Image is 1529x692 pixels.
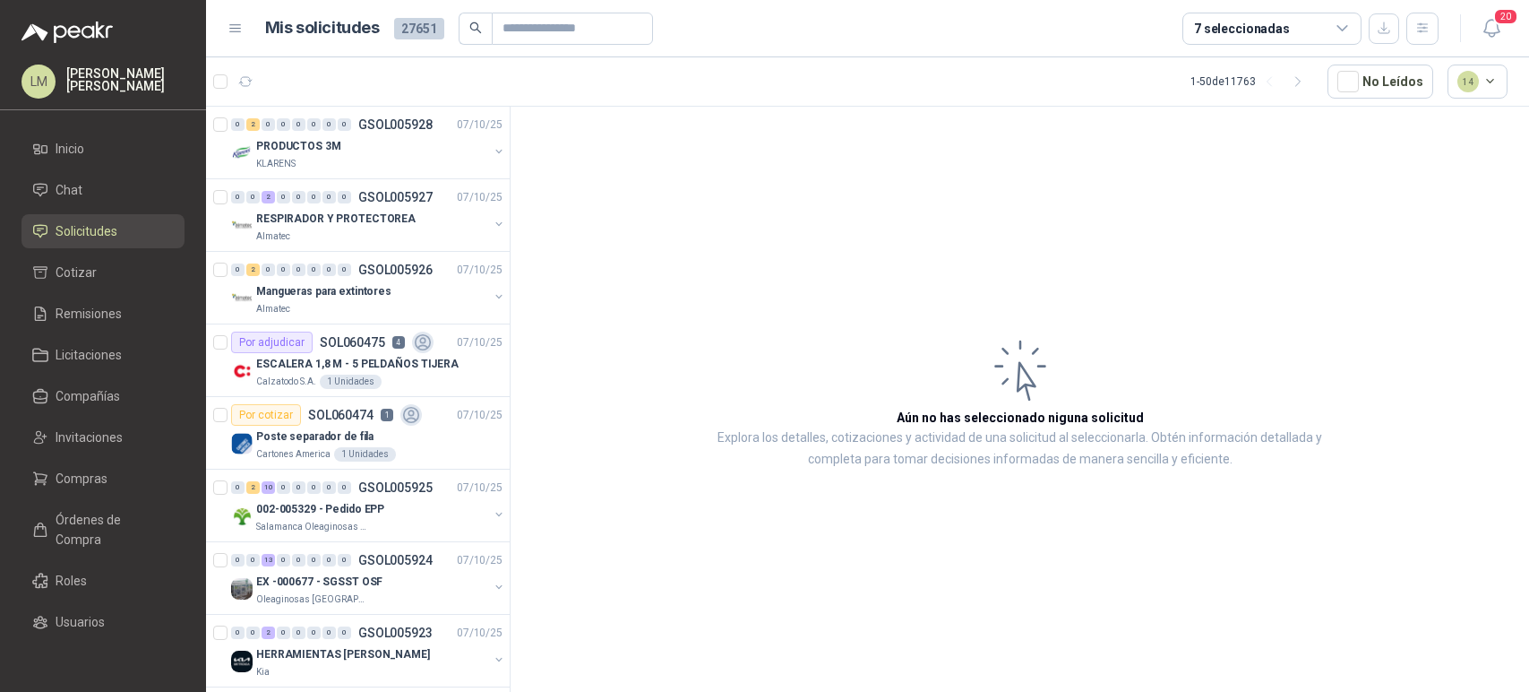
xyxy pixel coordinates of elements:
button: No Leídos [1327,65,1433,99]
a: Por adjudicarSOL060475407/10/25 Company LogoESCALERA 1,8 M - 5 PELDAÑOS TIJERACalzatodo S.A.1 Uni... [206,324,510,397]
p: Salamanca Oleaginosas SAS [256,520,369,534]
span: 20 [1493,8,1518,25]
a: Usuarios [21,605,185,639]
div: 2 [246,118,260,131]
div: 0 [231,554,245,567]
div: 0 [292,118,305,131]
span: Cotizar [56,263,97,282]
a: Remisiones [21,297,185,331]
div: 0 [322,264,336,276]
img: Company Logo [231,360,253,382]
div: 0 [322,627,336,639]
div: 0 [292,191,305,203]
div: 1 Unidades [320,375,382,389]
span: search [469,22,482,34]
div: 0 [292,627,305,639]
img: Company Logo [231,433,253,454]
a: Órdenes de Compra [21,503,185,557]
div: 2 [262,627,275,639]
a: Compañías [21,379,185,413]
img: Company Logo [231,578,253,600]
div: 1 Unidades [334,447,396,462]
p: GSOL005923 [358,627,433,639]
span: Compañías [56,386,120,406]
img: Company Logo [231,651,253,672]
div: 0 [231,191,245,203]
p: Almatec [256,229,290,244]
div: 0 [338,554,351,567]
p: 07/10/25 [457,552,503,569]
p: RESPIRADOR Y PROTECTOREA [256,211,416,228]
div: 0 [231,118,245,131]
div: 0 [292,264,305,276]
a: 0 0 2 0 0 0 0 0 GSOL00592307/10/25 Company LogoHERRAMIENTAS [PERSON_NAME]Kia [231,622,506,679]
div: 2 [246,481,260,494]
p: GSOL005924 [358,554,433,567]
div: 0 [307,627,321,639]
p: Poste separador de fila [256,428,374,445]
div: 1 - 50 de 11763 [1190,67,1313,96]
p: Almatec [256,302,290,316]
p: GSOL005925 [358,481,433,494]
div: 0 [322,191,336,203]
a: 0 2 0 0 0 0 0 0 GSOL00592807/10/25 Company LogoPRODUCTOS 3MKLARENS [231,114,506,171]
p: 1 [381,409,393,421]
p: HERRAMIENTAS [PERSON_NAME] [256,646,430,663]
div: 10 [262,481,275,494]
p: KLARENS [256,157,296,171]
button: 20 [1475,13,1508,45]
div: 0 [322,554,336,567]
div: 2 [262,191,275,203]
a: 0 2 10 0 0 0 0 0 GSOL00592507/10/25 Company Logo002-005329 - Pedido EPPSalamanca Oleaginosas SAS [231,477,506,534]
div: Por adjudicar [231,332,313,353]
img: Company Logo [231,215,253,237]
p: ESCALERA 1,8 M - 5 PELDAÑOS TIJERA [256,356,459,373]
span: Licitaciones [56,345,122,365]
p: Oleaginosas [GEOGRAPHIC_DATA][PERSON_NAME] [256,593,369,607]
div: 0 [277,627,290,639]
div: 0 [277,481,290,494]
div: 0 [246,191,260,203]
div: 0 [292,554,305,567]
a: Solicitudes [21,214,185,248]
a: Categorías [21,646,185,680]
img: Company Logo [231,288,253,309]
h3: Aún no has seleccionado niguna solicitud [897,408,1144,428]
p: PRODUCTOS 3M [256,138,341,155]
div: 0 [307,191,321,203]
div: 7 seleccionadas [1194,19,1290,39]
p: GSOL005928 [358,118,433,131]
div: 0 [277,118,290,131]
div: 0 [307,264,321,276]
a: Roles [21,564,185,598]
p: 07/10/25 [457,625,503,642]
span: Chat [56,180,82,200]
span: Roles [56,571,87,591]
p: GSOL005927 [358,191,433,203]
p: [PERSON_NAME] [PERSON_NAME] [66,67,185,92]
div: 2 [246,264,260,276]
a: 0 0 2 0 0 0 0 0 GSOL00592707/10/25 Company LogoRESPIRADOR Y PROTECTOREAAlmatec [231,186,506,244]
p: Cartones America [256,447,331,462]
div: 0 [277,554,290,567]
a: Por cotizarSOL060474107/10/25 Company LogoPoste separador de filaCartones America1 Unidades [206,397,510,470]
img: Company Logo [231,506,253,527]
span: Inicio [56,139,84,159]
div: 0 [262,118,275,131]
div: 0 [338,264,351,276]
h1: Mis solicitudes [265,15,380,41]
div: 0 [307,118,321,131]
p: 07/10/25 [457,189,503,206]
span: Compras [56,469,107,489]
div: 0 [262,264,275,276]
span: 27651 [394,18,444,39]
p: GSOL005926 [358,264,433,276]
span: Solicitudes [56,221,117,241]
div: 0 [338,118,351,131]
p: 07/10/25 [457,480,503,497]
div: 0 [338,481,351,494]
div: 0 [246,627,260,639]
div: 0 [338,627,351,639]
a: 0 2 0 0 0 0 0 0 GSOL00592607/10/25 Company LogoMangueras para extintoresAlmatec [231,259,506,316]
p: 07/10/25 [457,262,503,279]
